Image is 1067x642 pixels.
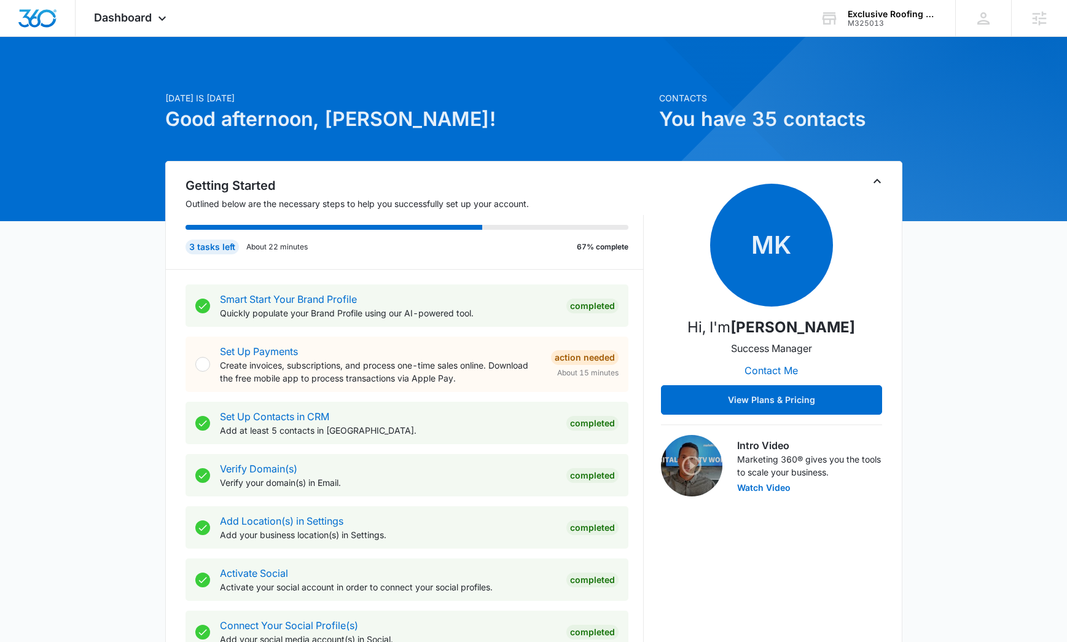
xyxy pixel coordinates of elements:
[220,359,541,385] p: Create invoices, subscriptions, and process one-time sales online. Download the free mobile app t...
[661,435,722,496] img: Intro Video
[566,625,619,640] div: Completed
[566,468,619,483] div: Completed
[220,293,357,305] a: Smart Start Your Brand Profile
[566,299,619,313] div: Completed
[557,367,619,378] span: About 15 minutes
[220,581,557,593] p: Activate your social account in order to connect your social profiles.
[659,92,902,104] p: Contacts
[186,240,239,254] div: 3 tasks left
[848,19,937,28] div: account id
[220,410,329,423] a: Set Up Contacts in CRM
[661,385,882,415] button: View Plans & Pricing
[551,350,619,365] div: Action Needed
[186,176,644,195] h2: Getting Started
[220,567,288,579] a: Activate Social
[220,345,298,358] a: Set Up Payments
[165,104,652,134] h1: Good afternoon, [PERSON_NAME]!
[220,528,557,541] p: Add your business location(s) in Settings.
[246,241,308,252] p: About 22 minutes
[220,515,343,527] a: Add Location(s) in Settings
[577,241,628,252] p: 67% complete
[165,92,652,104] p: [DATE] is [DATE]
[737,438,882,453] h3: Intro Video
[220,463,297,475] a: Verify Domain(s)
[731,341,812,356] p: Success Manager
[566,573,619,587] div: Completed
[186,197,644,210] p: Outlined below are the necessary steps to help you successfully set up your account.
[566,520,619,535] div: Completed
[687,316,855,339] p: Hi, I'm
[732,356,810,385] button: Contact Me
[220,424,557,437] p: Add at least 5 contacts in [GEOGRAPHIC_DATA].
[566,416,619,431] div: Completed
[94,11,152,24] span: Dashboard
[848,9,937,19] div: account name
[737,483,791,492] button: Watch Video
[730,318,855,336] strong: [PERSON_NAME]
[710,184,833,307] span: MK
[870,174,885,189] button: Toggle Collapse
[220,307,557,319] p: Quickly populate your Brand Profile using our AI-powered tool.
[737,453,882,479] p: Marketing 360® gives you the tools to scale your business.
[220,476,557,489] p: Verify your domain(s) in Email.
[659,104,902,134] h1: You have 35 contacts
[220,619,358,632] a: Connect Your Social Profile(s)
